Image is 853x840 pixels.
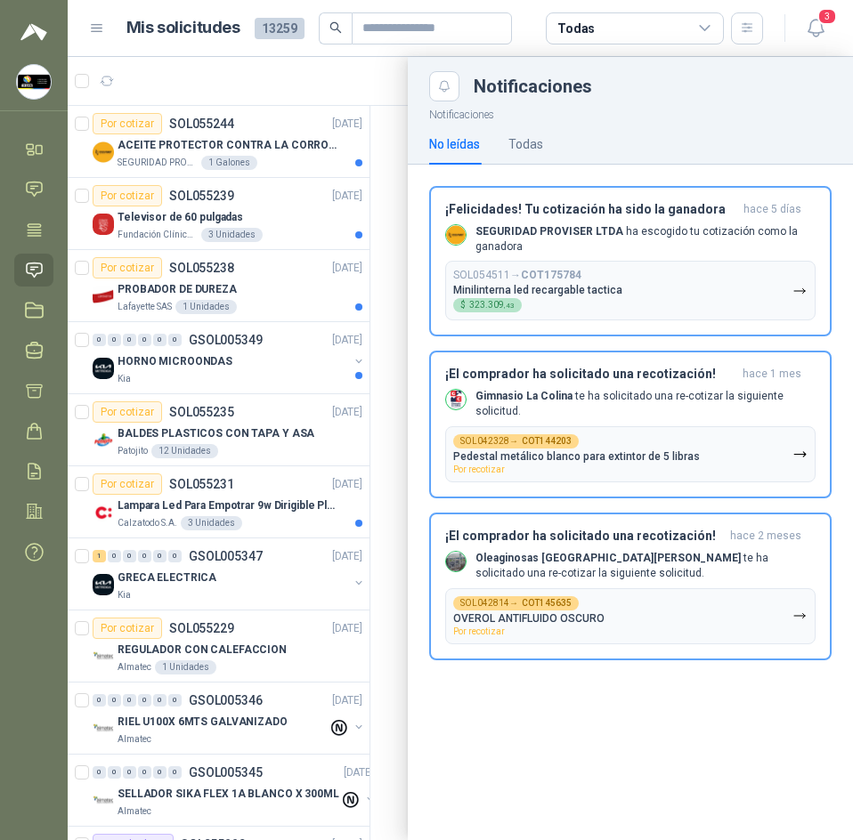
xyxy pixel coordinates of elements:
[429,71,459,101] button: Close
[446,552,466,571] img: Company Logo
[446,225,466,245] img: Company Logo
[453,284,622,296] p: Minilinterna led recargable tactica
[800,12,832,44] button: 3
[446,390,466,409] img: Company Logo
[453,612,605,625] p: OVEROL ANTIFLUIDO OSCURO
[743,367,801,382] span: hace 1 mes
[126,15,240,41] h1: Mis solicitudes
[453,464,505,474] span: Por recotizar
[429,351,832,498] button: ¡El comprador ha solicitado una recotización!hace 1 mes Company LogoGimnasio La Colina te ha soli...
[475,551,816,581] p: te ha solicitado una re-cotizar la siguiente solicitud.
[469,301,515,310] span: 323.309
[453,434,579,448] div: SOL042328 →
[557,19,595,38] div: Todas
[445,588,816,644] button: SOL042814→COT145635OVEROL ANTIFLUIDO OSCUROPor recotizar
[453,596,579,610] div: SOL042814 →
[817,8,837,25] span: 3
[730,529,801,544] span: hace 2 meses
[521,269,581,281] b: COT175784
[475,225,623,238] b: SEGURIDAD PROVISER LTDA
[429,186,832,337] button: ¡Felicidades! Tu cotización ha sido la ganadorahace 5 días Company LogoSEGURIDAD PROVISER LTDA ha...
[453,450,700,463] p: Pedestal metálico blanco para extintor de 5 libras
[522,437,572,446] b: COT144203
[17,65,51,99] img: Company Logo
[475,389,816,419] p: te ha solicitado una re-cotizar la siguiente solicitud.
[408,101,853,124] p: Notificaciones
[429,134,480,154] div: No leídas
[255,18,305,39] span: 13259
[475,390,573,402] b: Gimnasio La Colina
[453,626,505,636] span: Por recotizar
[504,302,515,310] span: ,43
[20,21,47,43] img: Logo peakr
[743,202,801,217] span: hace 5 días
[508,134,543,154] div: Todas
[445,529,723,544] h3: ¡El comprador ha solicitado una recotización!
[453,269,581,282] p: SOL054511 →
[445,426,816,482] button: SOL042328→COT144203Pedestal metálico blanco para extintor de 5 librasPor recotizar
[445,202,736,217] h3: ¡Felicidades! Tu cotización ha sido la ganadora
[453,298,522,312] div: $
[445,261,816,320] button: SOL054511→COT175784Minilinterna led recargable tactica$323.309,43
[429,513,832,660] button: ¡El comprador ha solicitado una recotización!hace 2 meses Company LogoOleaginosas [GEOGRAPHIC_DAT...
[445,367,735,382] h3: ¡El comprador ha solicitado una recotización!
[475,224,816,254] p: ha escogido tu cotización como la ganadora
[329,21,342,34] span: search
[475,552,741,564] b: Oleaginosas [GEOGRAPHIC_DATA][PERSON_NAME]
[474,77,832,95] div: Notificaciones
[522,599,572,608] b: COT145635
